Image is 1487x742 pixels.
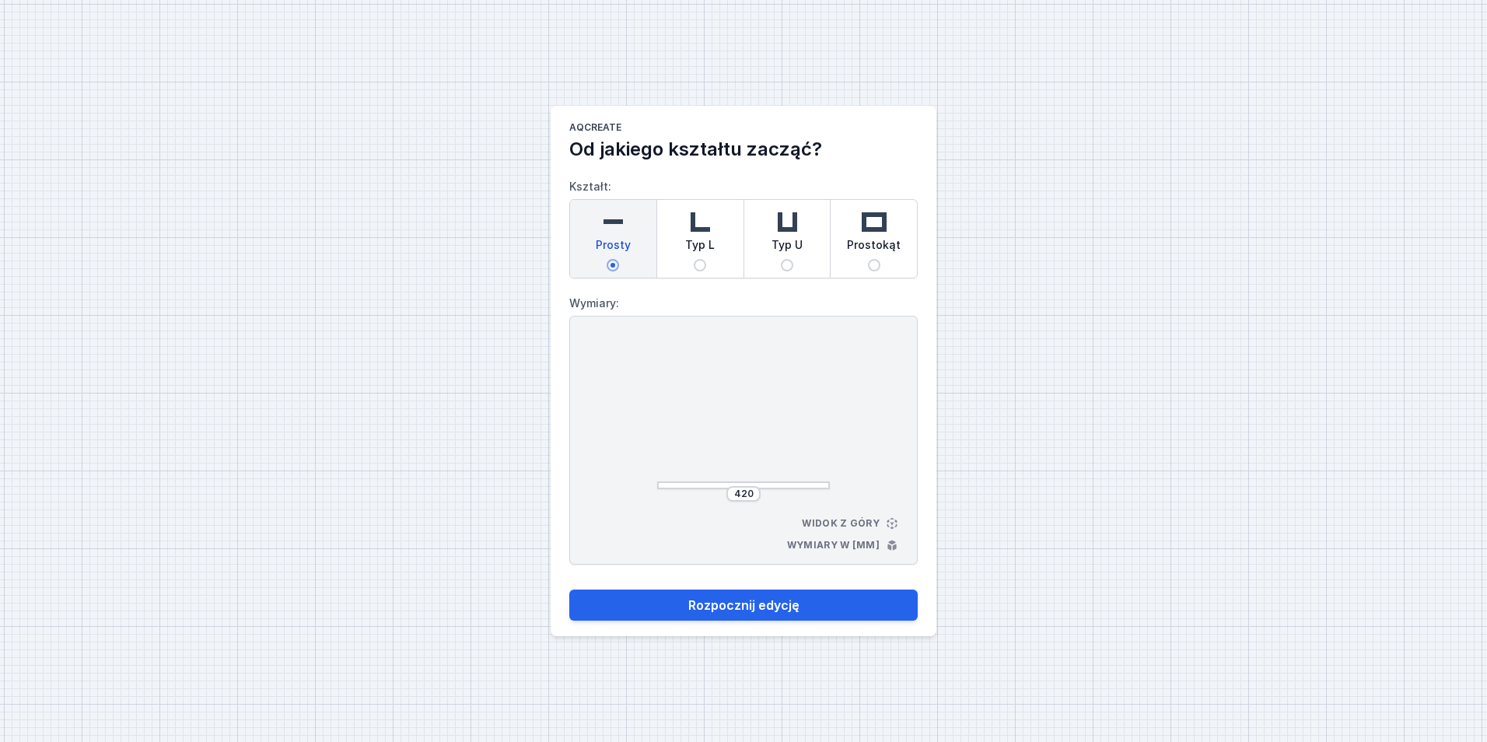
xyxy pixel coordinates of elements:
[847,237,901,259] span: Prostokąt
[771,206,803,237] img: u-shaped.svg
[771,237,803,259] span: Typ U
[596,237,631,259] span: Prosty
[684,206,716,237] img: l-shaped.svg
[685,237,715,259] span: Typ L
[859,206,890,237] img: rectangle.svg
[597,206,628,237] img: straight.svg
[569,174,918,278] label: Kształt:
[569,291,918,316] label: Wymiary:
[731,488,756,500] input: Wymiar [mm]
[569,137,918,162] h2: Od jakiego kształtu zacząć?
[781,259,793,271] input: Typ U
[569,590,918,621] button: Rozpocznij edycję
[569,121,918,137] h1: AQcreate
[607,259,619,271] input: Prosty
[868,259,880,271] input: Prostokąt
[694,259,706,271] input: Typ L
